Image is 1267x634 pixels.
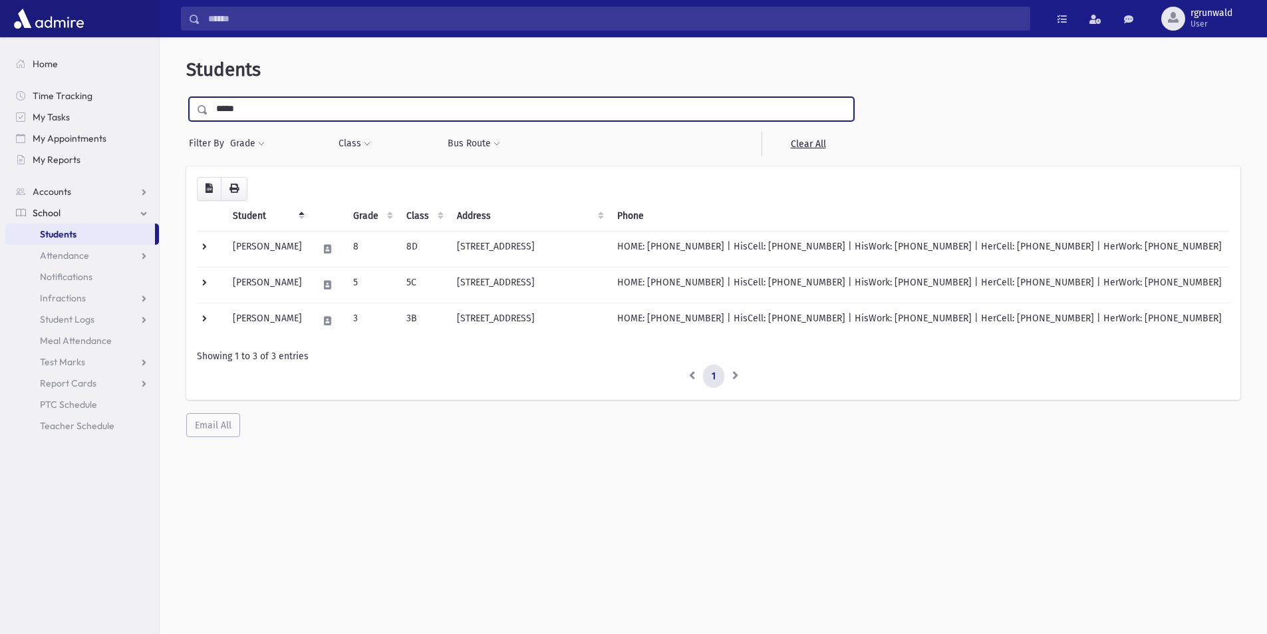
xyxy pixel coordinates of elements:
[609,201,1230,232] th: Phone
[5,149,159,170] a: My Reports
[40,271,92,283] span: Notifications
[5,106,159,128] a: My Tasks
[398,201,449,232] th: Class: activate to sort column ascending
[345,201,398,232] th: Grade: activate to sort column ascending
[33,58,58,70] span: Home
[200,7,1030,31] input: Search
[609,267,1230,303] td: HOME: [PHONE_NUMBER] | HisCell: [PHONE_NUMBER] | HisWork: [PHONE_NUMBER] | HerCell: [PHONE_NUMBER...
[40,292,86,304] span: Infractions
[225,201,310,232] th: Student: activate to sort column descending
[186,59,261,80] span: Students
[33,132,106,144] span: My Appointments
[449,231,609,267] td: [STREET_ADDRESS]
[398,303,449,339] td: 3B
[5,202,159,224] a: School
[40,420,114,432] span: Teacher Schedule
[5,330,159,351] a: Meal Attendance
[762,132,854,156] a: Clear All
[1191,19,1232,29] span: User
[197,349,1230,363] div: Showing 1 to 3 of 3 entries
[40,398,97,410] span: PTC Schedule
[5,85,159,106] a: Time Tracking
[398,267,449,303] td: 5C
[5,415,159,436] a: Teacher Schedule
[11,5,87,32] img: AdmirePro
[186,413,240,437] button: Email All
[609,231,1230,267] td: HOME: [PHONE_NUMBER] | HisCell: [PHONE_NUMBER] | HisWork: [PHONE_NUMBER] | HerCell: [PHONE_NUMBER...
[345,231,398,267] td: 8
[398,231,449,267] td: 8D
[449,303,609,339] td: [STREET_ADDRESS]
[345,303,398,339] td: 3
[5,266,159,287] a: Notifications
[40,377,96,389] span: Report Cards
[5,128,159,149] a: My Appointments
[189,136,229,150] span: Filter By
[609,303,1230,339] td: HOME: [PHONE_NUMBER] | HisCell: [PHONE_NUMBER] | HisWork: [PHONE_NUMBER] | HerCell: [PHONE_NUMBER...
[5,394,159,415] a: PTC Schedule
[5,224,155,245] a: Students
[1191,8,1232,19] span: rgrunwald
[447,132,501,156] button: Bus Route
[449,267,609,303] td: [STREET_ADDRESS]
[40,228,76,240] span: Students
[40,249,89,261] span: Attendance
[5,351,159,373] a: Test Marks
[33,90,92,102] span: Time Tracking
[225,303,310,339] td: [PERSON_NAME]
[40,313,94,325] span: Student Logs
[229,132,265,156] button: Grade
[5,373,159,394] a: Report Cards
[5,309,159,330] a: Student Logs
[5,245,159,266] a: Attendance
[5,53,159,75] a: Home
[345,267,398,303] td: 5
[33,111,70,123] span: My Tasks
[197,177,221,201] button: CSV
[5,181,159,202] a: Accounts
[40,356,85,368] span: Test Marks
[221,177,247,201] button: Print
[338,132,371,156] button: Class
[33,154,80,166] span: My Reports
[449,201,609,232] th: Address: activate to sort column ascending
[33,207,61,219] span: School
[225,231,310,267] td: [PERSON_NAME]
[33,186,71,198] span: Accounts
[703,365,724,389] a: 1
[40,335,112,347] span: Meal Attendance
[5,287,159,309] a: Infractions
[225,267,310,303] td: [PERSON_NAME]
